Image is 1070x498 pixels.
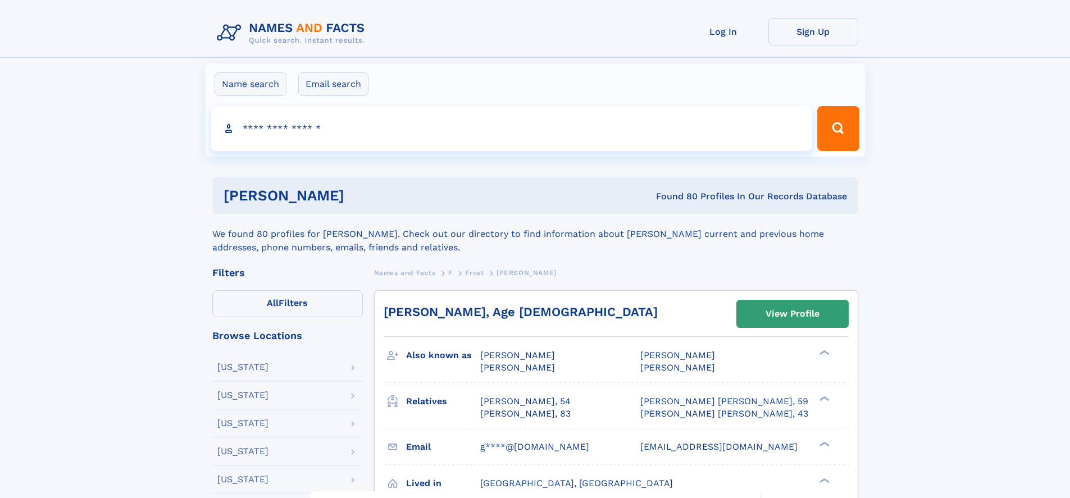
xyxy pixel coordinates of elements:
a: [PERSON_NAME] [PERSON_NAME], 43 [640,408,808,420]
a: [PERSON_NAME] [PERSON_NAME], 59 [640,395,808,408]
div: Filters [212,268,363,278]
label: Email search [298,72,368,96]
span: F [448,269,453,277]
div: ❯ [817,349,830,357]
div: ❯ [817,477,830,484]
a: View Profile [737,300,848,327]
a: [PERSON_NAME], Age [DEMOGRAPHIC_DATA] [384,305,658,319]
a: Frost [465,266,484,280]
div: ❯ [817,440,830,447]
a: F [448,266,453,280]
div: View Profile [766,301,819,327]
span: [PERSON_NAME] [497,269,557,277]
h1: [PERSON_NAME] [224,189,500,203]
h3: Lived in [406,474,480,493]
a: [PERSON_NAME], 83 [480,408,571,420]
span: [EMAIL_ADDRESS][DOMAIN_NAME] [640,441,798,452]
span: [PERSON_NAME] [640,350,715,360]
a: [PERSON_NAME], 54 [480,395,571,408]
span: All [267,298,279,308]
div: Browse Locations [212,331,363,341]
a: Log In [679,18,768,45]
a: Sign Up [768,18,858,45]
label: Name search [215,72,286,96]
input: search input [211,106,813,151]
span: [PERSON_NAME] [640,362,715,373]
h3: Also known as [406,346,480,365]
span: Frost [465,269,484,277]
div: ❯ [817,395,830,402]
h3: Relatives [406,392,480,411]
a: Names and Facts [374,266,436,280]
div: [US_STATE] [217,447,268,456]
label: Filters [212,290,363,317]
div: [US_STATE] [217,475,268,484]
div: [US_STATE] [217,419,268,428]
div: We found 80 profiles for [PERSON_NAME]. Check out our directory to find information about [PERSON... [212,214,858,254]
div: [US_STATE] [217,363,268,372]
div: Found 80 Profiles In Our Records Database [500,190,847,203]
button: Search Button [817,106,859,151]
span: [PERSON_NAME] [480,362,555,373]
span: [PERSON_NAME] [480,350,555,360]
img: Logo Names and Facts [212,18,374,48]
div: [US_STATE] [217,391,268,400]
h3: Email [406,437,480,456]
span: [GEOGRAPHIC_DATA], [GEOGRAPHIC_DATA] [480,478,673,488]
